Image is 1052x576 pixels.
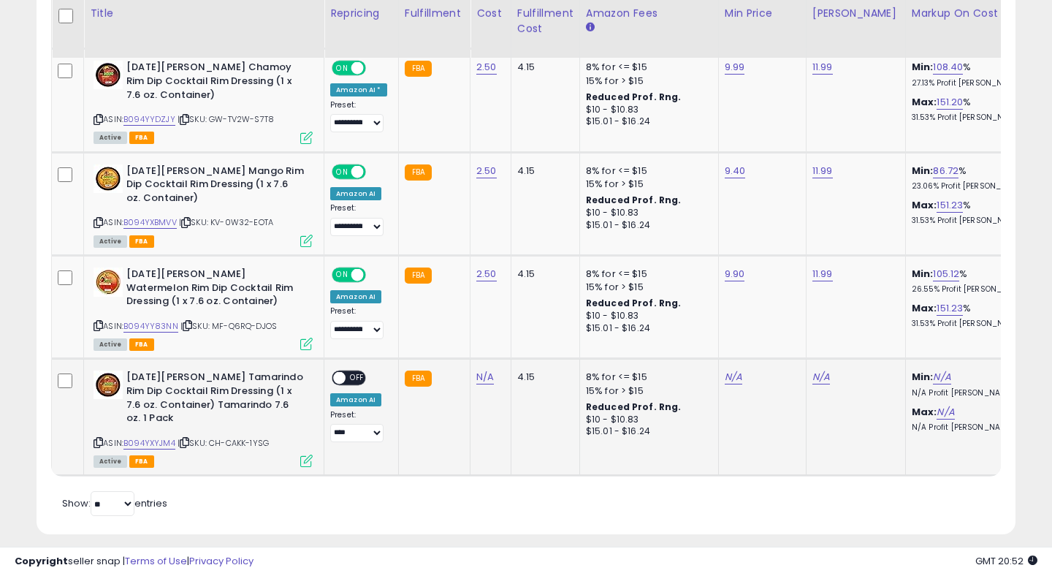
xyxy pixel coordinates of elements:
[975,554,1037,568] span: 2025-10-10 20:52 GMT
[123,320,178,333] a: B094YY83NN
[586,104,707,116] div: $10 - $10.83
[405,61,432,77] small: FBA
[94,455,127,468] span: All listings currently available for purchase on Amazon
[405,268,432,284] small: FBA
[476,370,494,384] a: N/A
[94,235,127,248] span: All listings currently available for purchase on Amazon
[912,164,1033,192] div: %
[725,267,745,281] a: 9.90
[937,198,963,213] a: 151.23
[912,181,1033,192] p: 23.06% Profit [PERSON_NAME]
[912,96,1033,123] div: %
[912,422,1033,433] p: N/A Profit [PERSON_NAME]
[586,21,595,34] small: Amazon Fees.
[330,187,381,200] div: Amazon AI
[123,437,175,450] a: B094YXYJM4
[586,194,682,206] b: Reduced Prof. Rng.
[586,322,707,335] div: $15.01 - $16.24
[476,6,505,21] div: Cost
[912,370,934,384] b: Min:
[179,216,273,228] span: | SKU: KV-0W32-EOTA
[912,284,1033,295] p: 26.55% Profit [PERSON_NAME]
[912,78,1033,88] p: 27.13% Profit [PERSON_NAME]
[586,371,707,384] div: 8% for <= $15
[586,425,707,438] div: $15.01 - $16.24
[586,401,682,413] b: Reduced Prof. Rng.
[94,164,123,193] img: 51SnDCIia+L._SL40_.jpg
[405,371,432,387] small: FBA
[15,555,254,569] div: seller snap | |
[405,6,464,21] div: Fulfillment
[330,290,381,303] div: Amazon AI
[180,320,277,332] span: | SKU: MF-Q6RQ-DJOS
[333,165,351,178] span: ON
[912,319,1033,329] p: 31.53% Profit [PERSON_NAME]
[330,203,387,236] div: Preset:
[129,132,154,144] span: FBA
[912,268,1033,295] div: %
[126,164,304,209] b: [DATE][PERSON_NAME] Mango Rim Dip Cocktail Rim Dressing (1 x 7.6 oz. Container)
[933,370,950,384] a: N/A
[586,164,707,178] div: 8% for <= $15
[586,414,707,426] div: $10 - $10.83
[812,60,833,75] a: 11.99
[586,219,707,232] div: $15.01 - $16.24
[517,164,568,178] div: 4.15
[812,6,899,21] div: [PERSON_NAME]
[912,60,934,74] b: Min:
[330,393,381,406] div: Amazon AI
[912,267,934,281] b: Min:
[129,338,154,351] span: FBA
[586,6,712,21] div: Amazon Fees
[90,6,318,21] div: Title
[586,115,707,128] div: $15.01 - $16.24
[586,207,707,219] div: $10 - $10.83
[586,297,682,309] b: Reduced Prof. Rng.
[405,164,432,181] small: FBA
[94,268,123,297] img: 511um2zx4yS._SL40_.jpg
[15,554,68,568] strong: Copyright
[517,6,573,37] div: Fulfillment Cost
[517,268,568,281] div: 4.15
[586,310,707,322] div: $10 - $10.83
[178,113,274,125] span: | SKU: GW-TV2W-S7T8
[330,100,387,133] div: Preset:
[126,268,304,312] b: [DATE][PERSON_NAME] Watermelon Rim Dip Cocktail Rim Dressing (1 x 7.6 oz. Container)
[129,455,154,468] span: FBA
[333,62,351,75] span: ON
[912,113,1033,123] p: 31.53% Profit [PERSON_NAME]
[725,164,746,178] a: 9.40
[933,164,958,178] a: 86.72
[912,301,937,315] b: Max:
[178,437,269,449] span: | SKU: CH-CAKK-1YSG
[126,61,304,105] b: [DATE][PERSON_NAME] Chamoy Rim Dip Cocktail Rim Dressing (1 x 7.6 oz. Container)
[189,554,254,568] a: Privacy Policy
[94,132,127,144] span: All listings currently available for purchase on Amazon
[725,6,800,21] div: Min Price
[586,61,707,74] div: 8% for <= $15
[364,62,387,75] span: OFF
[725,370,742,384] a: N/A
[123,113,175,126] a: B094YYDZJY
[94,371,123,399] img: 51UpZq1w+UL._SL40_.jpg
[62,496,167,510] span: Show: entries
[94,268,313,349] div: ASIN:
[94,61,123,89] img: 51VmZXa4cSL._SL40_.jpg
[586,281,707,294] div: 15% for > $15
[94,164,313,246] div: ASIN:
[346,372,369,384] span: OFF
[912,216,1033,226] p: 31.53% Profit [PERSON_NAME]
[94,61,313,142] div: ASIN:
[330,306,387,339] div: Preset:
[586,178,707,191] div: 15% for > $15
[912,302,1033,329] div: %
[725,60,745,75] a: 9.99
[517,61,568,74] div: 4.15
[933,60,963,75] a: 108.40
[586,384,707,398] div: 15% for > $15
[586,268,707,281] div: 8% for <= $15
[586,91,682,103] b: Reduced Prof. Rng.
[476,60,497,75] a: 2.50
[517,371,568,384] div: 4.15
[94,371,313,466] div: ASIN:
